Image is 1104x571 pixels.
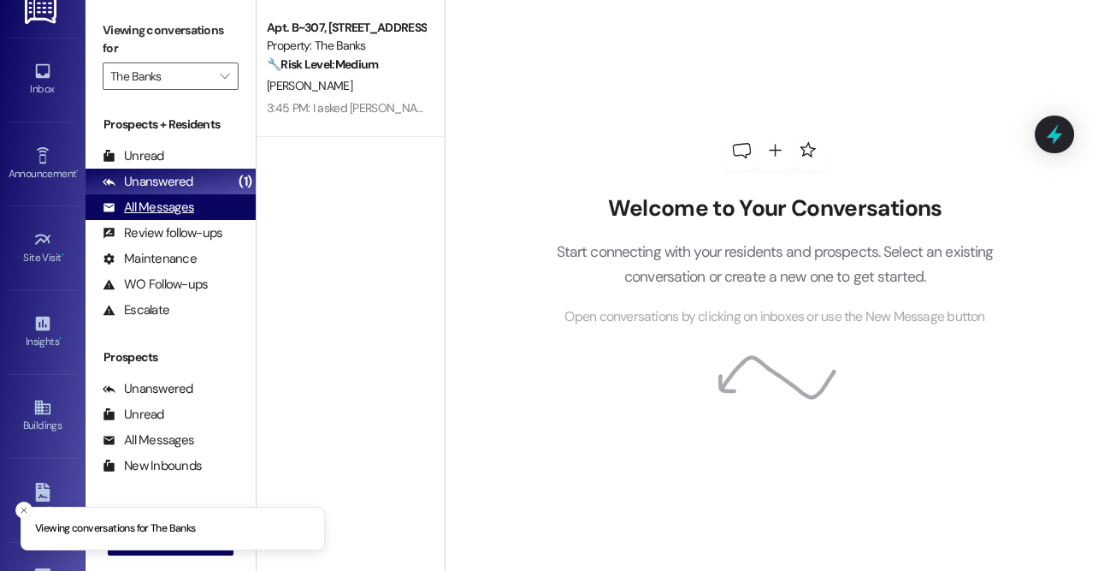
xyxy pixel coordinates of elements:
[103,250,197,268] div: Maintenance
[530,195,1019,223] h2: Welcome to Your Conversations
[103,17,239,62] label: Viewing conversations for
[234,169,256,195] div: (1)
[9,225,77,271] a: Site Visit •
[86,348,256,366] div: Prospects
[103,380,193,398] div: Unanswered
[9,393,77,439] a: Buildings
[267,78,352,93] span: [PERSON_NAME]
[103,224,222,242] div: Review follow-ups
[103,173,193,191] div: Unanswered
[103,276,208,294] div: WO Follow-ups
[220,69,229,83] i: 
[59,333,62,345] span: •
[103,301,169,319] div: Escalate
[15,502,32,519] button: Close toast
[76,165,79,177] span: •
[267,19,425,37] div: Apt. B~307, [STREET_ADDRESS][PERSON_NAME]
[103,431,194,449] div: All Messages
[103,147,164,165] div: Unread
[103,457,202,475] div: New Inbounds
[103,199,194,217] div: All Messages
[86,116,256,134] div: Prospects + Residents
[9,309,77,355] a: Insights •
[62,249,64,261] span: •
[35,521,196,537] p: Viewing conversations for The Banks
[103,406,164,424] div: Unread
[110,62,211,90] input: All communities
[267,37,425,55] div: Property: The Banks
[9,478,77,524] a: Leads
[267,57,378,72] strong: 🔧 Risk Level: Medium
[564,306,984,328] span: Open conversations by clicking on inboxes or use the New Message button
[267,100,785,116] div: 3:45 PM: I asked [PERSON_NAME] last year and a discount wasn't available but I figured I'd shoot ...
[530,240,1019,288] p: Start connecting with your residents and prospects. Select an existing conversation or create a n...
[9,57,77,103] a: Inbox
